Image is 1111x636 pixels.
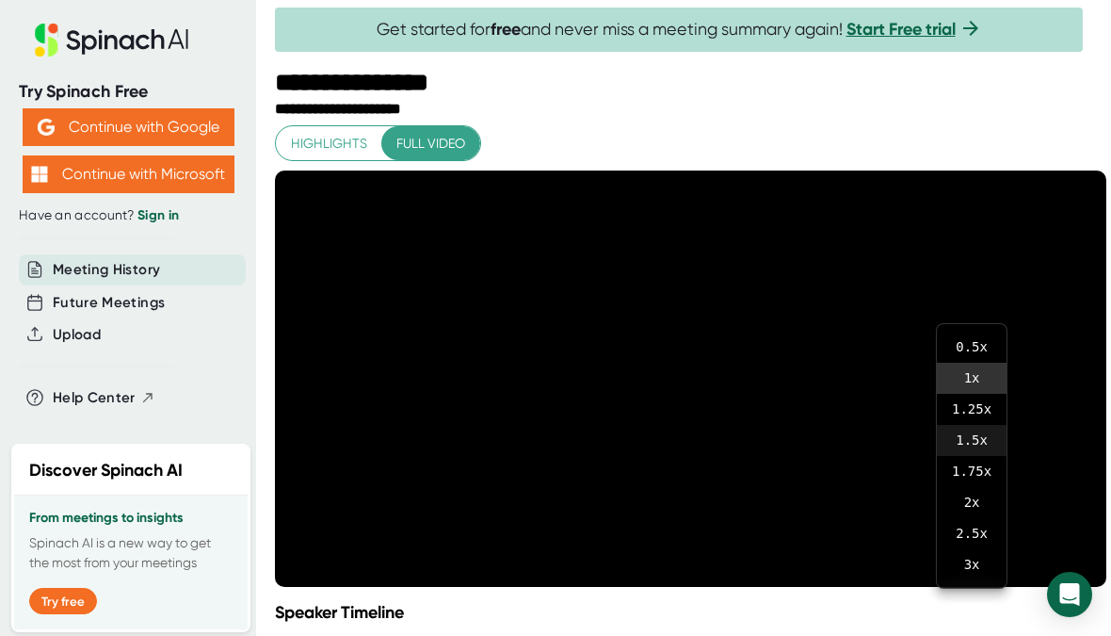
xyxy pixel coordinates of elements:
[937,487,1006,518] li: 2 x
[937,363,1006,394] li: 1 x
[937,425,1006,456] li: 1.5 x
[937,456,1006,487] li: 1.75 x
[937,549,1006,580] li: 3 x
[937,394,1006,425] li: 1.25 x
[937,518,1006,549] li: 2.5 x
[1047,572,1092,617] div: Open Intercom Messenger
[937,332,1006,363] li: 0.5 x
